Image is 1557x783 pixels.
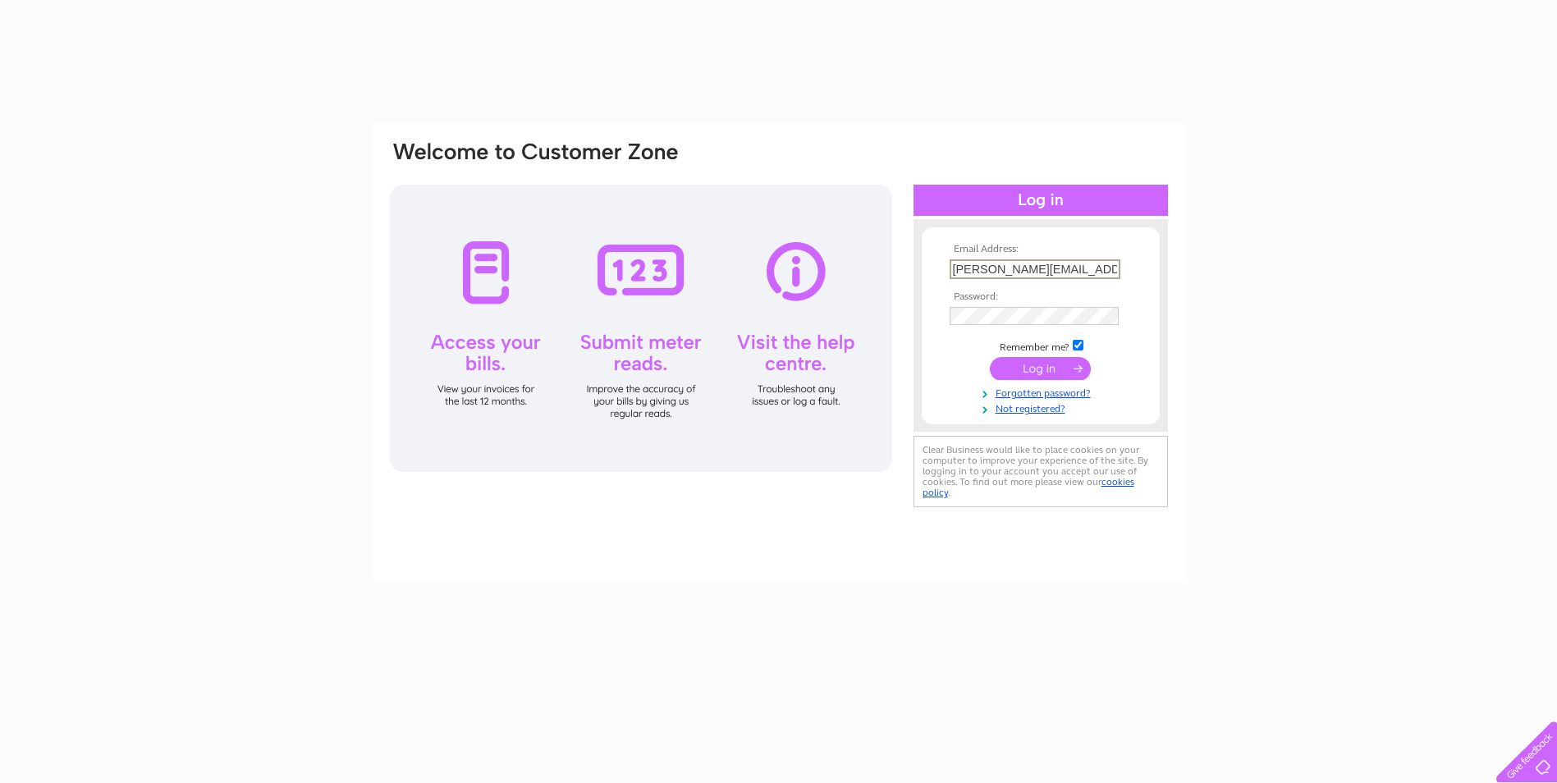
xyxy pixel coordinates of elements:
th: Email Address: [946,244,1136,255]
div: Clear Business would like to place cookies on your computer to improve your experience of the sit... [914,436,1168,507]
a: cookies policy [923,476,1134,498]
a: Not registered? [950,400,1136,415]
th: Password: [946,291,1136,303]
input: Submit [990,357,1091,380]
td: Remember me? [946,337,1136,354]
a: Forgotten password? [950,384,1136,400]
